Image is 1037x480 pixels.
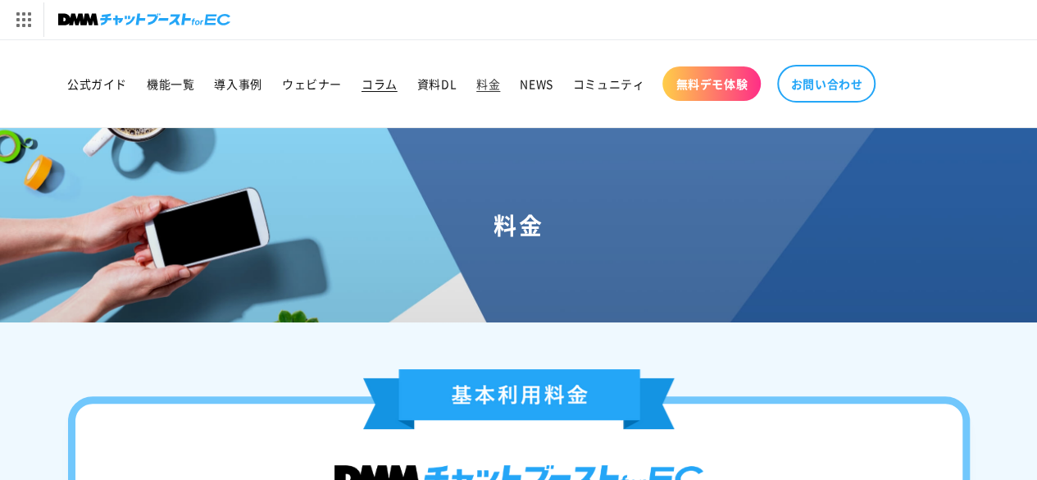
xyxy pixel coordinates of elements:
[20,210,1017,240] h1: 料金
[58,8,230,31] img: チャットブーストforEC
[417,76,457,91] span: 資料DL
[57,66,137,101] a: 公式ガイド
[363,369,675,429] img: 基本利用料金
[352,66,407,101] a: コラム
[147,76,194,91] span: 機能一覧
[790,76,862,91] span: お問い合わせ
[362,76,398,91] span: コラム
[204,66,271,101] a: 導入事例
[282,76,342,91] span: ウェビナー
[466,66,510,101] a: 料金
[510,66,562,101] a: NEWS
[214,76,262,91] span: 導入事例
[573,76,645,91] span: コミュニティ
[662,66,761,101] a: 無料デモ体験
[407,66,466,101] a: 資料DL
[2,2,43,37] img: サービス
[476,76,500,91] span: 料金
[137,66,204,101] a: 機能一覧
[67,76,127,91] span: 公式ガイド
[272,66,352,101] a: ウェビナー
[563,66,655,101] a: コミュニティ
[520,76,553,91] span: NEWS
[777,65,876,103] a: お問い合わせ
[675,76,748,91] span: 無料デモ体験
